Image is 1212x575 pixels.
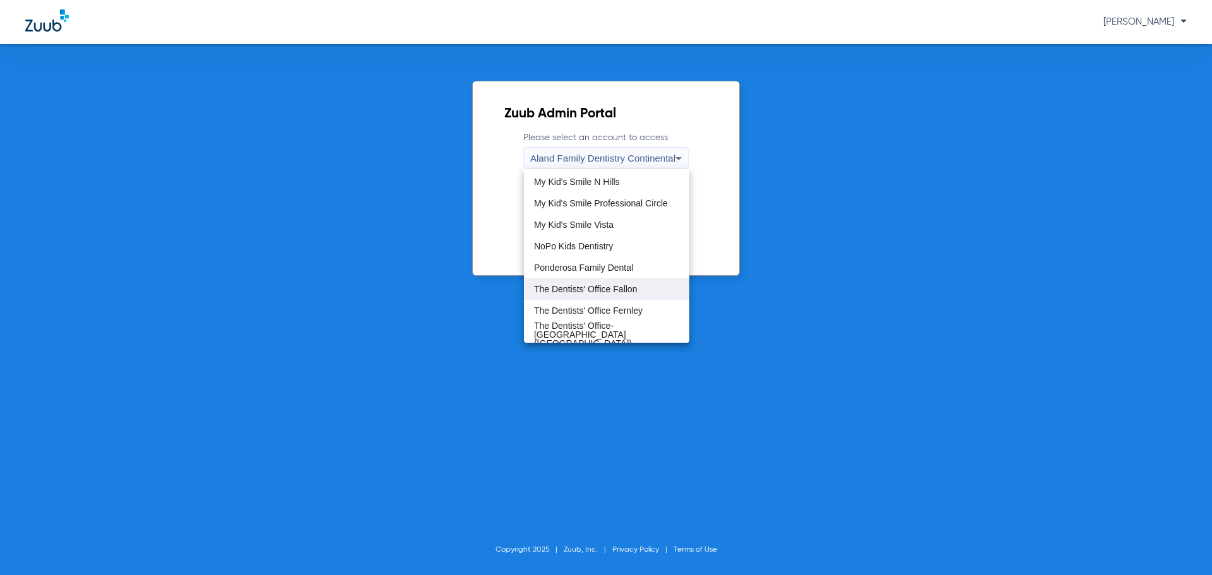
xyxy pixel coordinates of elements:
[534,263,633,272] span: Ponderosa Family Dental
[534,177,620,186] span: My Kid's Smile N Hills
[534,242,613,251] span: NoPo Kids Dentistry
[534,199,668,208] span: My Kid's Smile Professional Circle
[534,321,679,348] span: The Dentists' Office-[GEOGRAPHIC_DATA] ([GEOGRAPHIC_DATA])
[534,220,614,229] span: My Kid's Smile Vista
[534,306,643,315] span: The Dentists' Office Fernley
[534,285,637,293] span: The Dentists' Office Fallon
